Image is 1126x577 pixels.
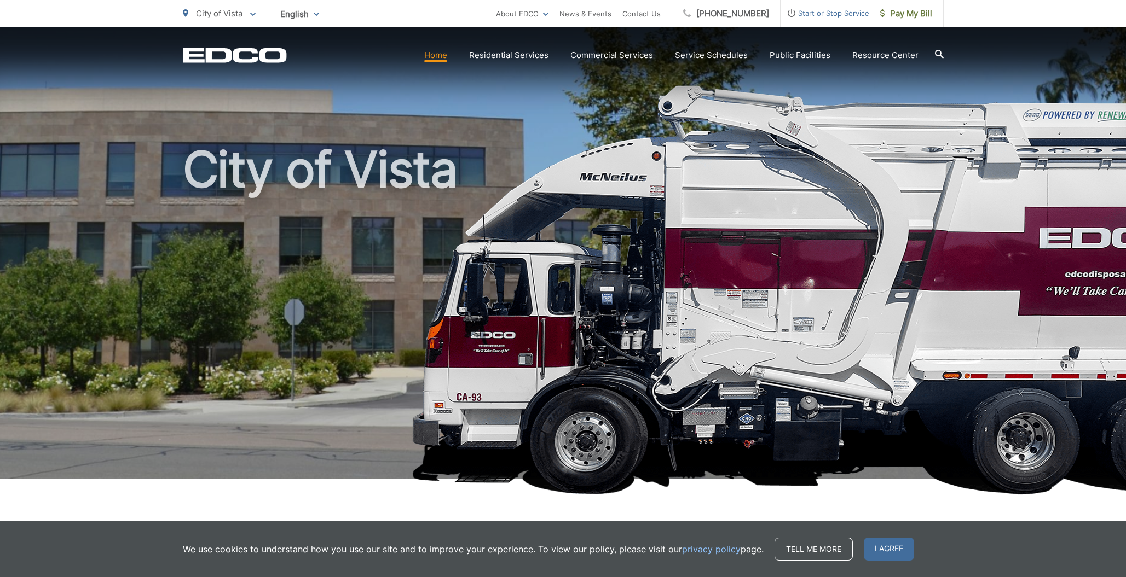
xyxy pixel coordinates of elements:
a: Residential Services [469,49,548,62]
a: About EDCO [496,7,548,20]
a: Resource Center [852,49,919,62]
a: Commercial Services [570,49,653,62]
h1: City of Vista [183,142,944,488]
p: We use cookies to understand how you use our site and to improve your experience. To view our pol... [183,543,764,556]
a: EDCD logo. Return to the homepage. [183,48,287,63]
a: Service Schedules [675,49,748,62]
a: Home [424,49,447,62]
span: I agree [864,538,914,561]
a: Tell me more [775,538,853,561]
a: Public Facilities [770,49,830,62]
span: Pay My Bill [880,7,932,20]
span: English [272,4,327,24]
a: Contact Us [622,7,661,20]
a: News & Events [559,7,611,20]
a: privacy policy [682,543,741,556]
span: City of Vista [196,8,242,19]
